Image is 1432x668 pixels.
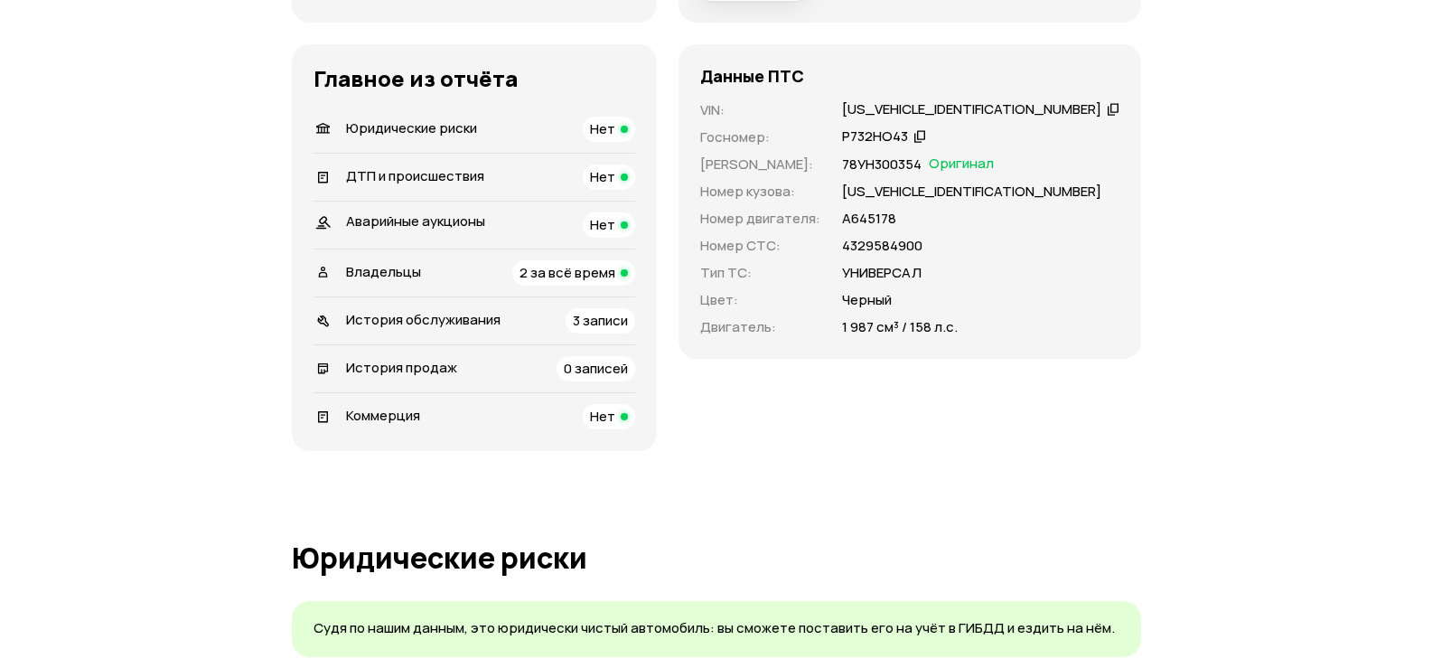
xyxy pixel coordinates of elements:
[700,127,820,147] p: Госномер :
[346,118,477,137] span: Юридические риски
[929,155,994,174] span: Оригинал
[842,100,1101,119] div: [US_VEHICLE_IDENTIFICATION_NUMBER]
[700,236,820,256] p: Номер СТС :
[292,541,1141,574] h1: Юридические риски
[346,262,421,281] span: Владельцы
[700,209,820,229] p: Номер двигателя :
[842,290,892,310] p: Черный
[346,358,457,377] span: История продаж
[700,66,804,86] h4: Данные ПТС
[700,317,820,337] p: Двигатель :
[842,127,908,146] div: Р732НО43
[842,182,1101,202] p: [US_VEHICLE_IDENTIFICATION_NUMBER]
[842,155,922,174] p: 78УН300354
[842,263,922,283] p: УНИВЕРСАЛ
[590,407,615,426] span: Нет
[842,236,922,256] p: 4329584900
[700,182,820,202] p: Номер кузова :
[314,66,635,91] h3: Главное из отчёта
[842,317,958,337] p: 1 987 см³ / 158 л.с.
[700,155,820,174] p: [PERSON_NAME] :
[346,310,501,329] span: История обслуживания
[700,263,820,283] p: Тип ТС :
[700,290,820,310] p: Цвет :
[346,166,484,185] span: ДТП и происшествия
[590,215,615,234] span: Нет
[590,167,615,186] span: Нет
[842,209,896,229] p: А645178
[700,100,820,120] p: VIN :
[346,212,485,231] span: Аварийные аукционы
[314,619,1119,638] p: Судя по нашим данным, это юридически чистый автомобиль: вы сможете поставить его на учёт в ГИБДД ...
[346,406,420,425] span: Коммерция
[564,359,628,378] span: 0 записей
[590,119,615,138] span: Нет
[573,311,628,330] span: 3 записи
[519,263,615,282] span: 2 за всё время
